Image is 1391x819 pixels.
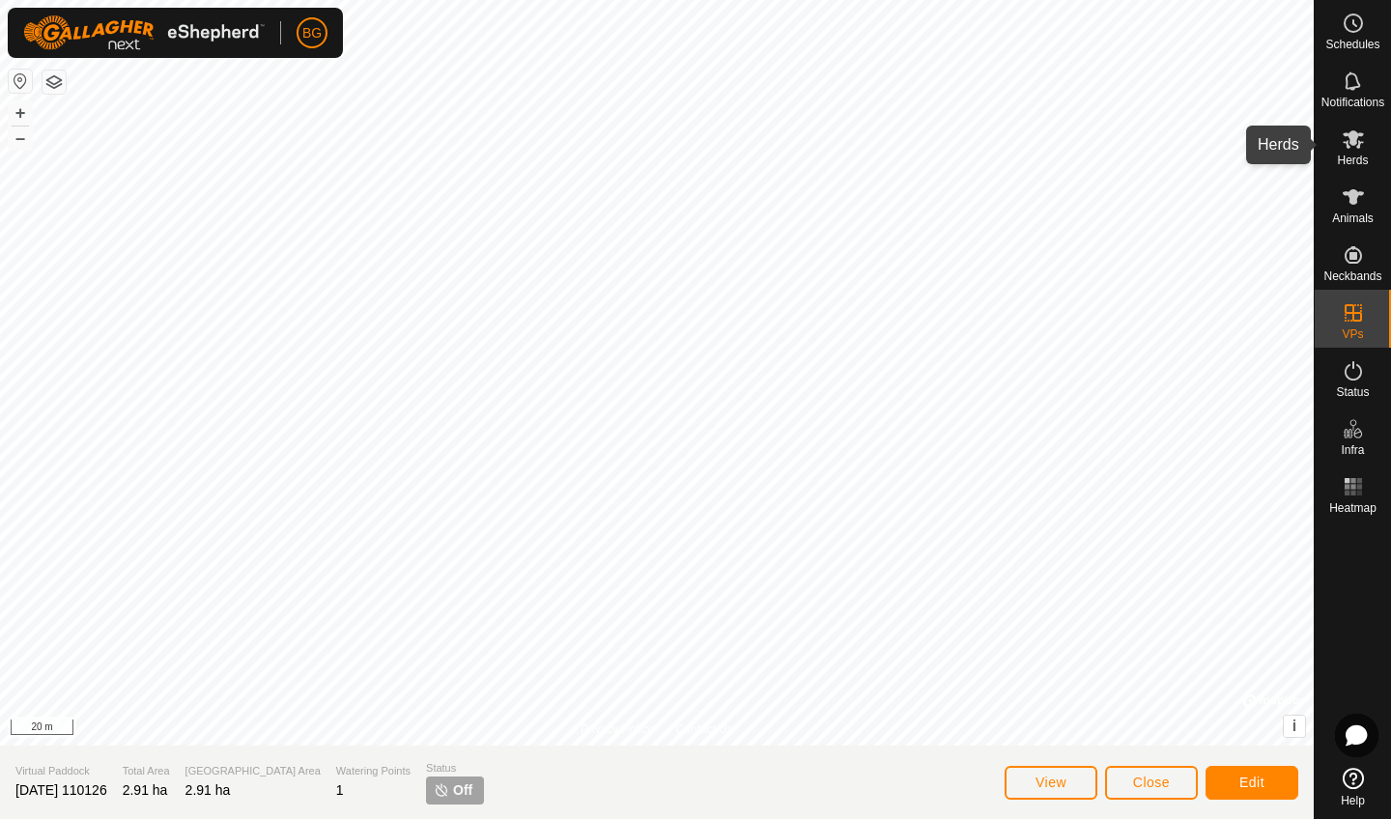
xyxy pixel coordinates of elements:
a: Privacy Policy [581,720,653,738]
button: View [1005,766,1097,800]
span: Notifications [1321,97,1384,108]
span: Virtual Paddock [15,763,107,779]
span: Neckbands [1323,270,1381,282]
span: Status [1336,386,1369,398]
span: Total Area [123,763,170,779]
span: Herds [1337,155,1368,166]
span: Off [453,780,472,801]
span: Schedules [1325,39,1379,50]
span: i [1292,718,1296,734]
span: [DATE] 110126 [15,782,107,798]
span: Animals [1332,212,1374,224]
button: – [9,127,32,150]
span: Infra [1341,444,1364,456]
span: Close [1133,775,1170,790]
button: Close [1105,766,1198,800]
a: Contact Us [676,720,733,738]
img: Gallagher Logo [23,15,265,50]
span: Heatmap [1329,502,1377,514]
a: Help [1315,760,1391,814]
span: VPs [1342,328,1363,340]
button: i [1284,716,1305,737]
button: Map Layers [43,71,66,94]
span: 2.91 ha [185,782,231,798]
button: + [9,101,32,125]
button: Reset Map [9,70,32,93]
span: BG [302,23,322,43]
span: [GEOGRAPHIC_DATA] Area [185,763,321,779]
span: View [1036,775,1066,790]
span: Watering Points [336,763,411,779]
span: Edit [1239,775,1264,790]
span: Help [1341,795,1365,806]
span: Status [426,760,484,777]
button: Edit [1206,766,1298,800]
span: 2.91 ha [123,782,168,798]
span: 1 [336,782,344,798]
img: turn-off [434,782,449,798]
